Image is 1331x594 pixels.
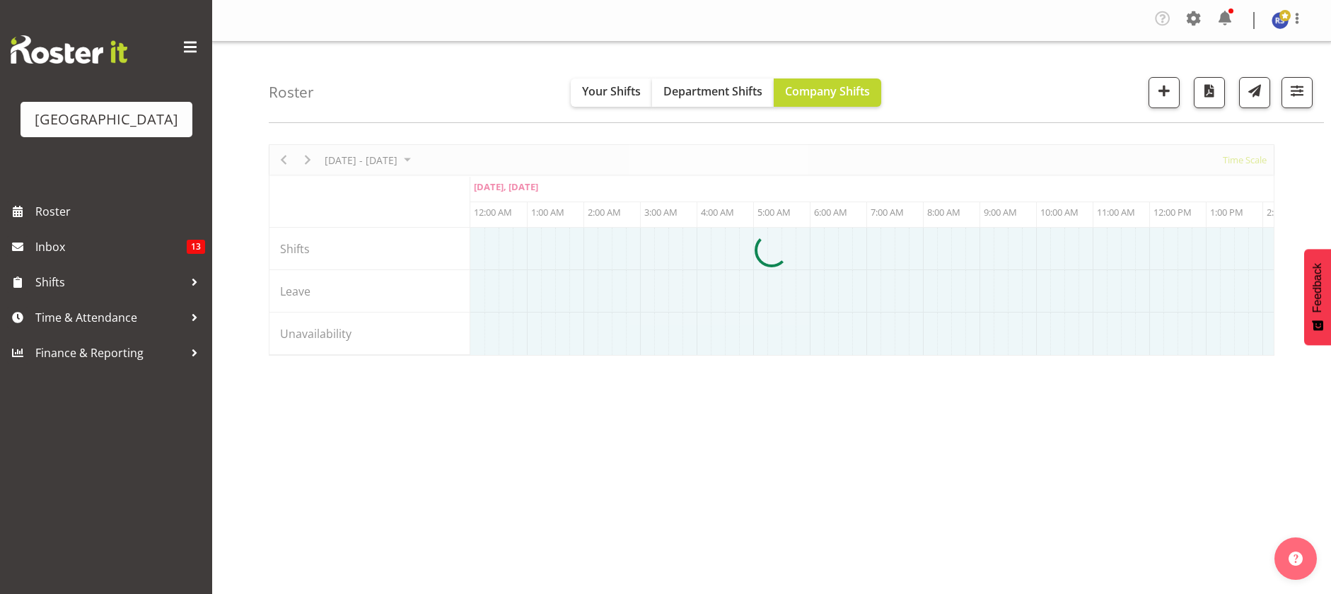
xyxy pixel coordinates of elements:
span: Finance & Reporting [35,342,184,363]
span: Roster [35,201,205,222]
span: Feedback [1311,263,1324,313]
img: help-xxl-2.png [1289,552,1303,566]
span: 13 [187,240,205,254]
span: Time & Attendance [35,307,184,328]
span: Inbox [35,236,187,257]
button: Company Shifts [774,78,881,107]
button: Filter Shifts [1281,77,1313,108]
button: Department Shifts [652,78,774,107]
button: Send a list of all shifts for the selected filtered period to all rostered employees. [1239,77,1270,108]
img: Rosterit website logo [11,35,127,64]
span: Department Shifts [663,83,762,99]
span: Your Shifts [582,83,641,99]
span: Shifts [35,272,184,293]
img: robyn-shefer9526.jpg [1272,12,1289,29]
button: Add a new shift [1149,77,1180,108]
span: Company Shifts [785,83,870,99]
button: Download a PDF of the roster according to the set date range. [1194,77,1225,108]
h4: Roster [269,84,314,100]
button: Your Shifts [571,78,652,107]
button: Feedback - Show survey [1304,249,1331,345]
div: [GEOGRAPHIC_DATA] [35,109,178,130]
